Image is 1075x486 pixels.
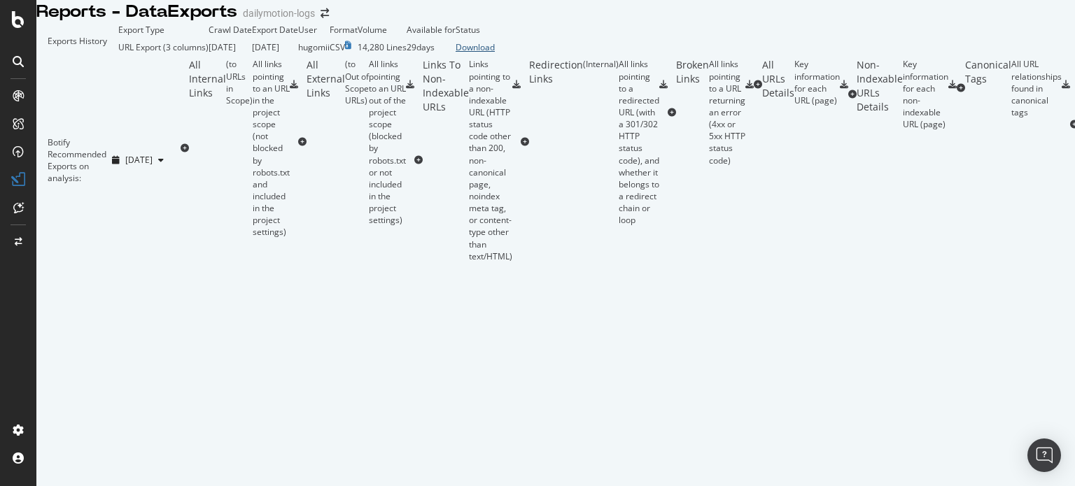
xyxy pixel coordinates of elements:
[226,58,253,238] div: ( to URLs in Scope )
[298,24,330,36] td: User
[659,80,668,89] div: csv-export
[48,136,106,185] div: Botify Recommended Exports on analysis:
[209,24,252,36] td: Crawl Date
[189,58,226,238] div: All Internal Links
[345,58,369,226] div: ( to Out of Scope URLs )
[529,58,583,226] div: Redirection Links
[1011,58,1062,118] div: All URL relationships found in canonical tags
[965,58,1011,118] div: Canonical Tags
[252,36,298,58] td: [DATE]
[358,36,407,58] td: 14,280 Lines
[125,154,153,166] span: 2025 Aug. 30th
[709,58,745,166] div: All links pointing to a URL returning an error (4xx or 5xx HTTP status code)
[840,80,848,89] div: csv-export
[676,58,709,166] div: Broken Links
[619,58,659,226] div: All links pointing to a redirected URL (with a 301/302 HTTP status code), and whether it belongs ...
[794,58,840,106] div: Key information for each URL (page)
[307,58,345,226] div: All External Links
[330,41,345,53] div: CSV
[948,80,957,89] div: csv-export
[423,58,469,262] div: Links To Non-Indexable URLs
[243,6,315,20] div: dailymotion-logs
[321,8,329,18] div: arrow-right-arrow-left
[857,58,903,130] div: Non-Indexable URLs Details
[456,24,495,36] td: Status
[252,24,298,36] td: Export Date
[456,41,495,53] a: Download
[407,24,456,36] td: Available for
[745,80,754,89] div: csv-export
[298,36,330,58] td: hugomii
[762,58,794,110] div: All URLs Details
[118,41,209,53] div: URL Export (3 columns)
[330,24,358,36] td: Format
[469,58,512,262] div: Links pointing to a non-indexable URL (HTTP status code other than 200, non-canonical page, noind...
[406,80,414,89] div: csv-export
[209,36,252,58] td: [DATE]
[358,24,407,36] td: Volume
[903,58,948,130] div: Key information for each non-indexable URL (page)
[583,58,619,226] div: ( Internal )
[106,149,169,171] button: [DATE]
[253,58,290,238] div: All links pointing to an URL in the project scope (not blocked by robots.txt and included in the ...
[48,35,107,47] div: Exports History
[407,36,456,58] td: 29 days
[369,58,406,226] div: All links pointing to an URL out of the project scope (blocked by robots.txt or not included in t...
[512,80,521,89] div: csv-export
[1062,80,1070,89] div: csv-export
[1027,438,1061,472] div: Open Intercom Messenger
[118,24,209,36] td: Export Type
[290,80,298,89] div: csv-export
